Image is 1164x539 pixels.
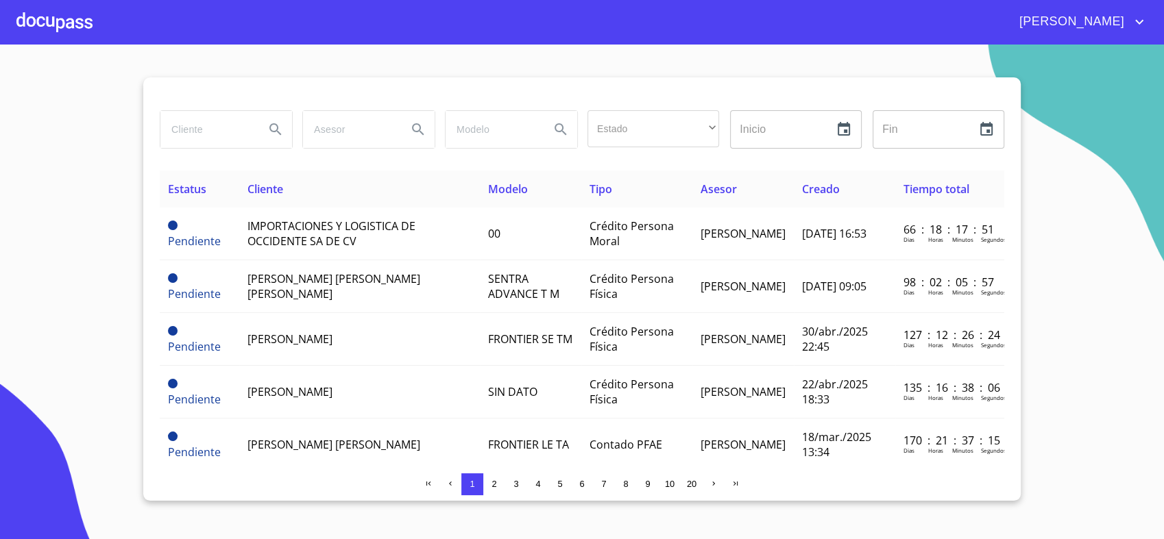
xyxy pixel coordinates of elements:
[168,326,178,336] span: Pendiente
[981,447,1006,454] p: Segundos
[928,341,943,349] p: Horas
[928,236,943,243] p: Horas
[904,433,996,448] p: 170 : 21 : 37 : 15
[928,288,943,296] p: Horas
[168,181,206,197] span: Estatus
[928,447,943,454] p: Horas
[247,384,332,399] span: [PERSON_NAME]
[701,226,786,241] span: [PERSON_NAME]
[952,447,973,454] p: Minutos
[802,279,866,294] span: [DATE] 09:05
[681,473,703,495] button: 20
[802,324,868,354] span: 30/abr./2025 22:45
[571,473,593,495] button: 6
[904,275,996,290] p: 98 : 02 : 05 : 57
[904,380,996,395] p: 135 : 16 : 38 : 06
[645,479,650,489] span: 9
[952,288,973,296] p: Minutos
[488,226,500,241] span: 00
[615,473,637,495] button: 8
[904,288,914,296] p: Dias
[513,479,518,489] span: 3
[904,327,996,342] p: 127 : 12 : 26 : 24
[665,479,675,489] span: 10
[168,234,221,249] span: Pendiente
[247,181,283,197] span: Cliente
[659,473,681,495] button: 10
[904,222,996,237] p: 66 : 18 : 17 : 51
[446,111,539,148] input: search
[168,273,178,283] span: Pendiente
[587,110,719,147] div: ​
[505,473,527,495] button: 3
[802,226,866,241] span: [DATE] 16:53
[461,473,483,495] button: 1
[168,221,178,230] span: Pendiente
[637,473,659,495] button: 9
[168,379,178,388] span: Pendiente
[981,394,1006,401] p: Segundos
[590,377,674,407] span: Crédito Persona Física
[701,279,786,294] span: [PERSON_NAME]
[492,479,496,489] span: 2
[623,479,628,489] span: 8
[904,394,914,401] p: Dias
[247,218,415,249] span: IMPORTACIONES Y LOGISTICA DE OCCIDENTE SA DE CV
[904,447,914,454] p: Dias
[402,113,435,146] button: Search
[904,181,969,197] span: Tiempo total
[904,341,914,349] p: Dias
[802,429,871,460] span: 18/mar./2025 13:34
[527,473,549,495] button: 4
[590,437,662,452] span: Contado PFAE
[952,394,973,401] p: Minutos
[160,111,254,148] input: search
[470,479,474,489] span: 1
[168,286,221,301] span: Pendiente
[488,331,572,347] span: FRONTIER SE TM
[579,479,584,489] span: 6
[259,113,292,146] button: Search
[557,479,562,489] span: 5
[590,181,612,197] span: Tipo
[590,324,674,354] span: Crédito Persona Física
[802,377,868,407] span: 22/abr./2025 18:33
[981,288,1006,296] p: Segundos
[601,479,606,489] span: 7
[802,181,840,197] span: Creado
[168,392,221,407] span: Pendiente
[488,271,559,301] span: SENTRA ADVANCE T M
[590,271,674,301] span: Crédito Persona Física
[701,181,737,197] span: Asesor
[488,181,528,197] span: Modelo
[952,236,973,243] p: Minutos
[247,331,332,347] span: [PERSON_NAME]
[168,339,221,354] span: Pendiente
[549,473,571,495] button: 5
[904,236,914,243] p: Dias
[544,113,577,146] button: Search
[952,341,973,349] p: Minutos
[1009,11,1131,33] span: [PERSON_NAME]
[168,431,178,441] span: Pendiente
[981,236,1006,243] p: Segundos
[701,437,786,452] span: [PERSON_NAME]
[247,437,420,452] span: [PERSON_NAME] [PERSON_NAME]
[981,341,1006,349] p: Segundos
[303,111,396,148] input: search
[247,271,420,301] span: [PERSON_NAME] [PERSON_NAME] [PERSON_NAME]
[928,394,943,401] p: Horas
[483,473,505,495] button: 2
[168,444,221,460] span: Pendiente
[593,473,615,495] button: 7
[701,384,786,399] span: [PERSON_NAME]
[488,384,537,399] span: SIN DATO
[590,218,674,249] span: Crédito Persona Moral
[535,479,540,489] span: 4
[687,479,696,489] span: 20
[488,437,569,452] span: FRONTIER LE TA
[701,331,786,347] span: [PERSON_NAME]
[1009,11,1148,33] button: account of current user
